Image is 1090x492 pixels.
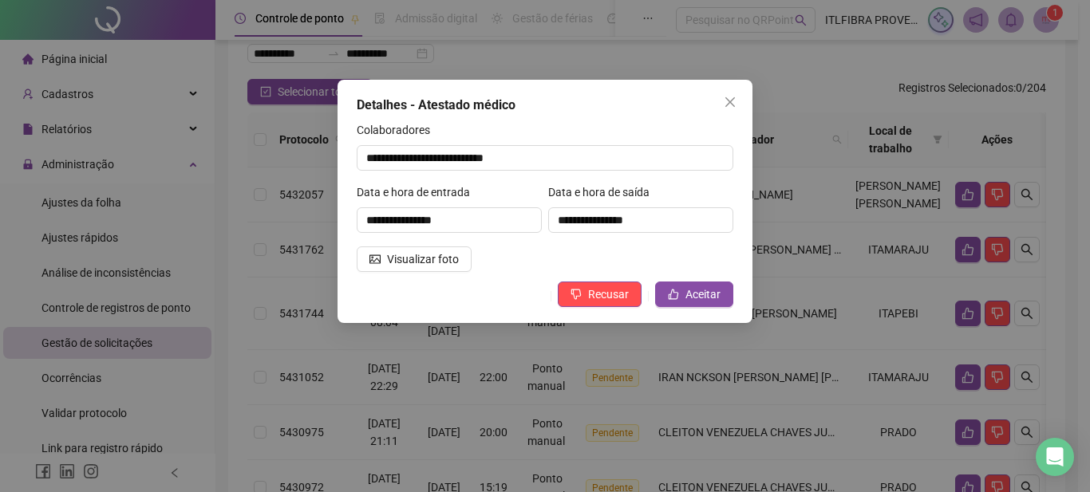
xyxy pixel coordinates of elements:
span: Recusar [588,285,629,303]
span: dislike [571,289,582,300]
button: Aceitar [655,281,733,307]
div: Open Intercom Messenger [1036,438,1074,476]
span: Visualizar foto [387,250,459,268]
button: Close [717,89,743,115]
span: Aceitar [685,285,721,303]
label: Data e hora de saída [548,183,660,201]
span: like [668,289,679,300]
label: Data e hora de entrada [357,183,480,201]
span: close [724,96,737,108]
button: Recusar [558,281,642,307]
button: Visualizar foto [357,246,472,272]
label: Colaboradores [357,121,440,139]
span: picture [369,254,381,265]
div: Detalhes - Atestado médico [357,96,733,115]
